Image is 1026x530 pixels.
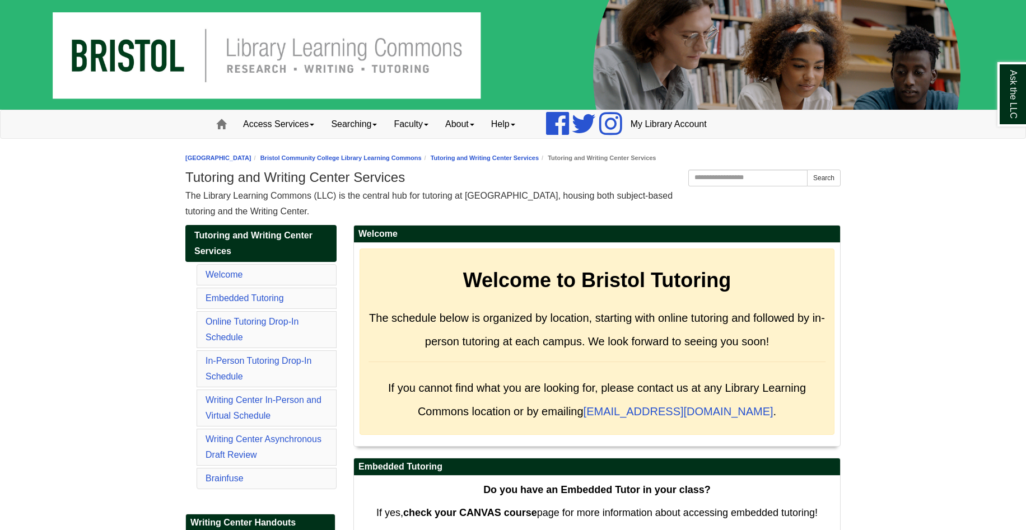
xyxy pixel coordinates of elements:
a: Embedded Tutoring [206,293,284,303]
h2: Welcome [354,226,840,243]
a: Searching [323,110,385,138]
strong: Do you have an Embedded Tutor in your class? [483,484,711,495]
a: [GEOGRAPHIC_DATA] [185,154,251,161]
span: If you cannot find what you are looking for, please contact us at any Library Learning Commons lo... [388,382,806,418]
a: Faculty [385,110,437,138]
a: My Library Account [622,110,715,138]
a: Writing Center Asynchronous Draft Review [206,434,321,459]
nav: breadcrumb [185,153,841,163]
a: About [437,110,483,138]
a: Bristol Community College Library Learning Commons [260,154,422,161]
a: Tutoring and Writing Center Services [431,154,539,161]
span: Tutoring and Writing Center Services [194,231,313,256]
a: Welcome [206,270,242,279]
h2: Embedded Tutoring [354,458,840,476]
strong: Welcome to Bristol Tutoring [463,269,731,292]
a: Writing Center In-Person and Virtual Schedule [206,395,321,420]
a: Brainfuse [206,473,244,483]
strong: check your CANVAS course [403,507,537,518]
a: Online Tutoring Drop-In Schedule [206,317,299,342]
span: If yes, page for more information about accessing embedded tutoring! [376,507,818,518]
span: The schedule below is organized by location, starting with online tutoring and followed by in-per... [369,312,825,348]
a: [EMAIL_ADDRESS][DOMAIN_NAME] [584,405,773,418]
a: Access Services [235,110,323,138]
h1: Tutoring and Writing Center Services [185,170,841,185]
a: Help [483,110,524,138]
a: Tutoring and Writing Center Services [185,225,337,262]
button: Search [807,170,841,186]
li: Tutoring and Writing Center Services [539,153,656,163]
a: In-Person Tutoring Drop-In Schedule [206,356,311,381]
span: The Library Learning Commons (LLC) is the central hub for tutoring at [GEOGRAPHIC_DATA], housing ... [185,191,673,216]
